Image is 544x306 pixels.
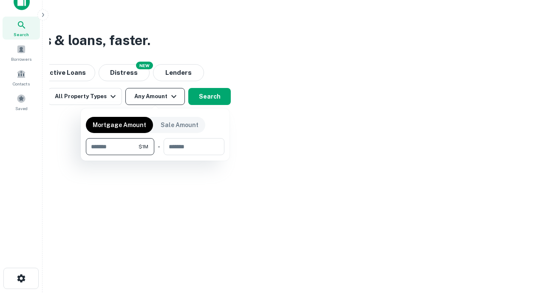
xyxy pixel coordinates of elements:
span: $1M [139,143,148,150]
iframe: Chat Widget [501,238,544,279]
div: - [158,138,160,155]
p: Sale Amount [161,120,198,130]
p: Mortgage Amount [93,120,146,130]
